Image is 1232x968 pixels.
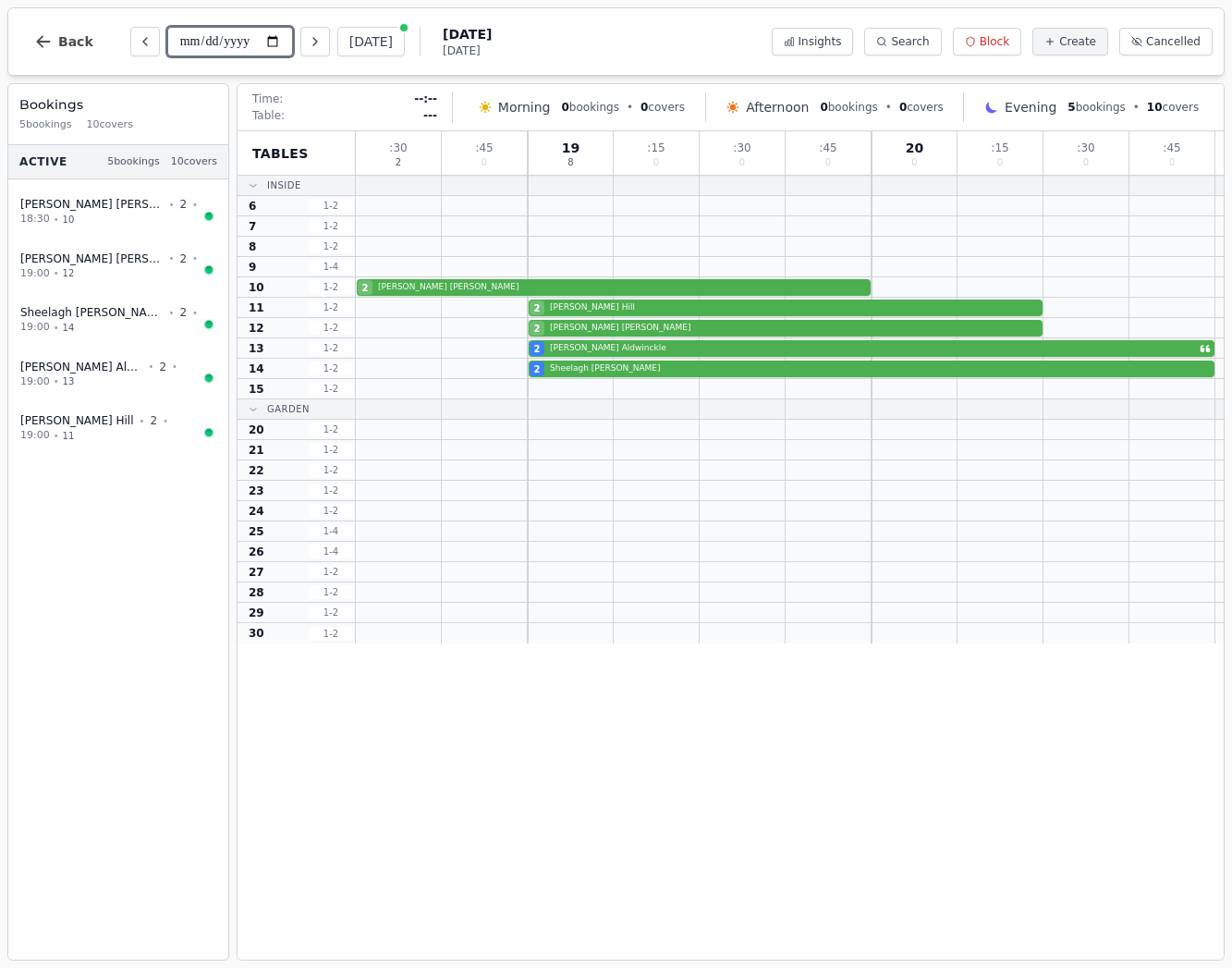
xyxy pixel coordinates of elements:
[63,374,75,388] span: 13
[309,504,353,518] span: 1 - 2
[19,95,217,114] h3: Bookings
[20,374,50,390] span: 19:00
[362,281,369,295] span: 2
[1077,142,1094,153] span: : 30
[172,360,177,374] span: •
[991,142,1008,153] span: : 15
[169,306,175,320] span: •
[309,585,353,599] span: 1 - 2
[746,98,809,116] span: Afternoon
[20,305,164,320] span: Sheelagh [PERSON_NAME]
[20,428,50,444] span: 19:00
[249,300,264,315] span: 11
[249,626,264,641] span: 30
[19,19,108,64] button: Back
[1067,100,1125,115] span: bookings
[249,219,256,234] span: 7
[1067,101,1075,114] span: 5
[309,423,353,436] span: 1 - 2
[20,197,164,212] span: [PERSON_NAME] [PERSON_NAME]
[562,141,579,154] span: 19
[192,251,198,265] span: •
[733,142,750,153] span: : 30
[8,403,228,454] button: [PERSON_NAME] Hill•2•19:00•11
[309,361,353,375] span: 1 - 2
[309,239,353,253] span: 1 - 2
[378,281,871,294] span: [PERSON_NAME] [PERSON_NAME]
[249,463,264,478] span: 22
[249,341,264,356] span: 13
[482,158,487,167] span: 0
[1119,28,1213,55] button: Cancelled
[249,199,256,214] span: 6
[567,158,573,167] span: 8
[8,241,228,292] button: [PERSON_NAME] [PERSON_NAME]•2•19:00•12
[309,443,353,457] span: 1 - 2
[249,585,264,600] span: 28
[414,92,437,106] span: --:--
[179,197,187,212] span: 2
[8,187,228,238] button: [PERSON_NAME] [PERSON_NAME]•2•18:30•10
[130,27,160,56] button: Previous day
[169,198,175,212] span: •
[1032,28,1108,55] button: Create
[249,443,264,458] span: 21
[906,141,923,154] span: 20
[54,429,59,443] span: •
[820,100,877,115] span: bookings
[309,341,353,355] span: 1 - 2
[192,198,198,212] span: •
[149,360,154,374] span: •
[249,545,264,559] span: 26
[1005,98,1056,116] span: Evening
[825,158,831,167] span: 0
[140,414,145,428] span: •
[54,213,59,227] span: •
[249,484,264,498] span: 23
[1147,100,1199,115] span: covers
[534,362,541,376] span: 2
[309,463,353,477] span: 1 - 2
[252,108,285,123] span: Table:
[911,158,917,167] span: 0
[550,301,1043,314] span: [PERSON_NAME] Hill
[54,321,59,335] span: •
[443,25,492,43] span: [DATE]
[653,158,659,167] span: 0
[58,35,93,48] span: Back
[1146,34,1201,49] span: Cancelled
[20,320,50,336] span: 19:00
[1059,34,1096,49] span: Create
[389,142,407,153] span: : 30
[997,158,1003,167] span: 0
[309,321,353,335] span: 1 - 2
[309,300,353,314] span: 1 - 2
[54,374,59,388] span: •
[20,413,134,428] span: [PERSON_NAME] Hill
[864,28,941,55] button: Search
[87,117,133,133] span: 10 covers
[179,251,187,266] span: 2
[249,280,264,295] span: 10
[953,28,1021,55] button: Block
[423,108,437,123] span: ---
[63,321,75,335] span: 14
[772,28,854,55] button: Insights
[1200,343,1211,354] svg: Customer message
[54,266,59,280] span: •
[8,295,228,346] button: Sheelagh [PERSON_NAME]•2•19:00•14
[891,34,929,49] span: Search
[249,239,256,254] span: 8
[159,360,166,374] span: 2
[309,565,353,579] span: 1 - 2
[498,98,551,116] span: Morning
[249,423,264,437] span: 20
[267,402,310,416] span: Garden
[1163,142,1180,153] span: : 45
[980,34,1009,49] span: Block
[249,382,264,397] span: 15
[309,260,353,274] span: 1 - 4
[309,606,353,619] span: 1 - 2
[267,178,301,192] span: Inside
[183,361,194,373] svg: Customer message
